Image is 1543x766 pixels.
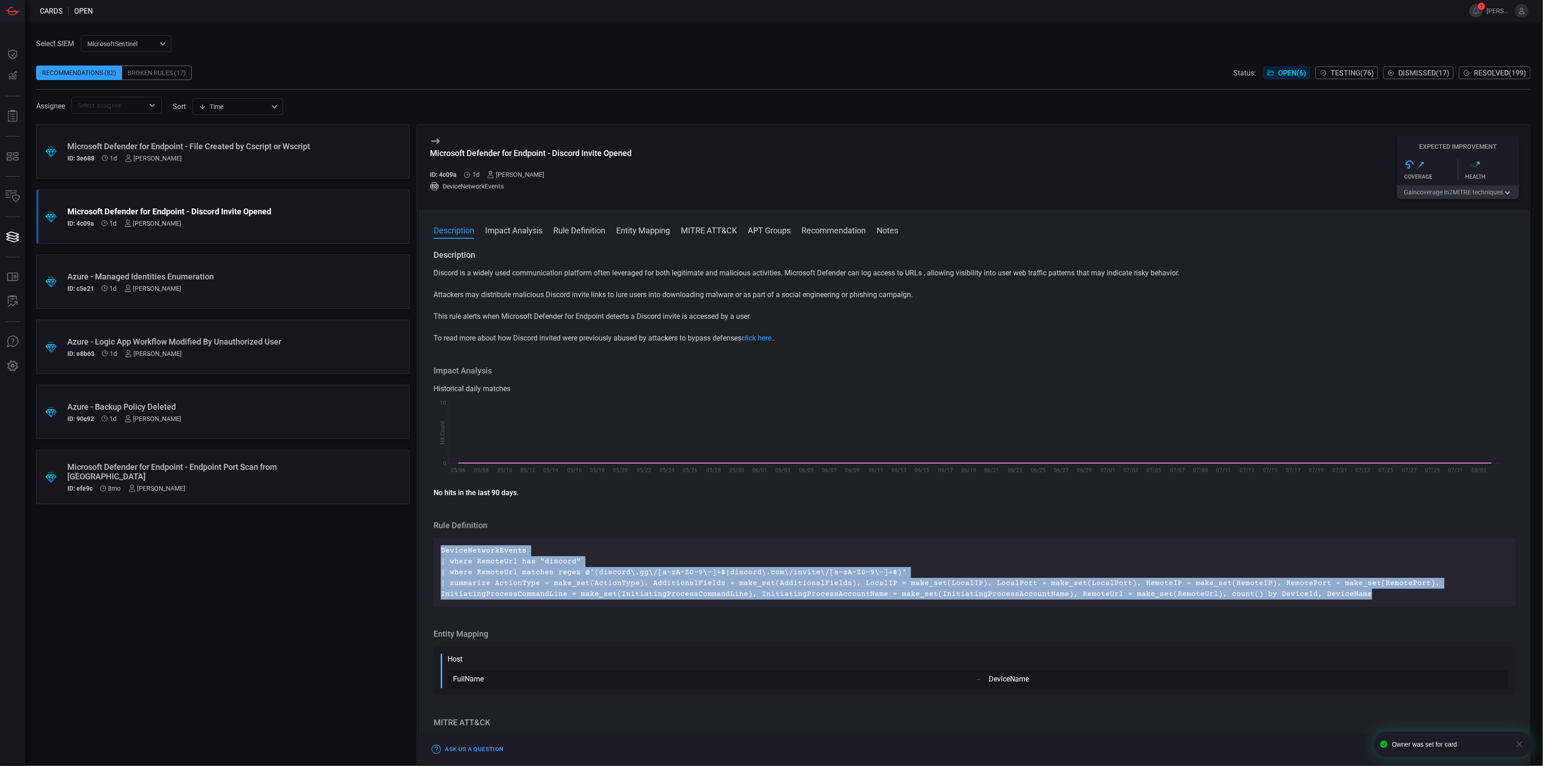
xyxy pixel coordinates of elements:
button: Resolved(199) [1459,66,1530,79]
text: 07/21 [1332,467,1347,473]
text: 07/01 [1100,467,1115,473]
div: Coverage [1404,174,1458,180]
button: Preferences [2,355,24,377]
strong: No hits in the last 90 days. [434,488,519,497]
text: 06/29 [1077,467,1092,473]
h3: MITRE ATT&CK [434,717,1515,728]
div: Microsoft Defender for Endpoint - Endpoint Port Scan from Endpoint [67,462,344,481]
div: [PERSON_NAME] [128,485,186,492]
div: [PERSON_NAME] [125,155,182,162]
div: Time [199,102,269,111]
text: Hit Count [440,421,446,444]
div: Azure - Backup Policy Deleted [67,402,344,411]
text: 06/25 [1031,467,1046,473]
h3: Entity Mapping [434,629,1515,639]
text: 06/21 [985,467,1000,473]
span: Aug 10, 2025 6:22 AM [472,171,480,178]
text: 06/09 [845,467,860,473]
h5: ID: 90c92 [67,415,94,422]
text: 07/05 [1147,467,1162,473]
text: 06/23 [1008,467,1023,473]
div: [PERSON_NAME] [125,350,182,357]
span: 1 [1478,3,1485,10]
span: open [74,7,93,15]
text: 06/27 [1054,467,1069,473]
button: APT Groups [748,224,791,235]
input: Select assignee [74,99,144,111]
text: 07/13 [1240,467,1255,473]
span: [PERSON_NAME].jung [1486,7,1511,14]
a: click here. [741,334,773,342]
button: Inventory [2,186,24,208]
button: Dismissed(17) [1383,66,1453,79]
div: DeviceNetworkEvents [430,182,632,191]
label: sort [173,102,186,111]
div: Azure - Logic App Workflow Modified By Unauthorized User [67,337,344,346]
text: 06/11 [868,467,883,473]
span: Aug 10, 2025 6:22 AM [110,285,117,292]
text: 06/01 [753,467,768,473]
h3: Rule Definition [434,520,1515,531]
span: Aug 10, 2025 6:22 AM [110,155,118,162]
text: 07/11 [1217,467,1232,473]
h5: ID: c5e21 [67,285,94,292]
h5: ID: 3e688 [67,155,94,162]
button: Rule Definition [553,224,605,235]
text: 05/12 [520,467,535,473]
div: Owner was set for card [1392,741,1508,748]
text: 07/15 [1263,467,1278,473]
text: 07/25 [1379,467,1394,473]
h5: Expected Improvement [1397,143,1519,150]
div: Host [448,654,1508,665]
text: 05/22 [637,467,651,473]
h5: ID: 4c09a [67,220,94,227]
button: Dashboard [2,43,24,65]
text: 05/08 [474,467,489,473]
h5: ID: 4c09a [430,171,457,178]
text: 05/30 [729,467,744,473]
button: Reports [2,105,24,127]
label: Select SIEM [36,39,74,48]
text: 07/31 [1449,467,1463,473]
text: 05/24 [660,467,675,473]
text: 06/17 [938,467,953,473]
text: 06/19 [961,467,976,473]
text: 07/03 [1124,467,1139,473]
div: [PERSON_NAME] [124,285,182,292]
span: Aug 10, 2025 6:22 AM [110,350,118,357]
span: Resolved ( 199 ) [1474,69,1526,77]
text: 07/07 [1170,467,1185,473]
text: 05/20 [613,467,628,473]
span: Dismissed ( 17 ) [1398,69,1449,77]
div: [PERSON_NAME] [487,171,544,178]
h5: ID: e8b63 [67,350,94,357]
span: Dec 09, 2024 12:29 PM [109,485,121,492]
text: 06/15 [915,467,930,473]
button: MITRE ATT&CK [681,224,737,235]
text: 05/16 [567,467,582,473]
button: Open [146,99,159,112]
span: Aug 10, 2025 6:22 AM [110,220,117,227]
span: Open ( 6 ) [1278,69,1306,77]
text: 07/17 [1286,467,1301,473]
text: 05/28 [706,467,721,473]
button: Rule Catalog [2,266,24,288]
div: Broken Rules (17) [122,66,192,80]
button: 1 [1469,4,1483,18]
button: Testing(76) [1316,66,1378,79]
text: 05/18 [590,467,605,473]
div: [PERSON_NAME] [124,220,182,227]
text: 05/14 [544,467,559,473]
p: DeviceNetworkEvents | where RemoteUrl has "discord" | where RemoteUrl matches regex @'(discord\.g... [441,545,1508,600]
text: 07/19 [1309,467,1324,473]
button: MITRE - Detection Posture [2,146,24,167]
button: ALERT ANALYSIS [2,291,24,312]
button: Open(6) [1263,66,1310,79]
div: Recommendations (82) [36,66,122,80]
text: 07/29 [1425,467,1440,473]
text: 06/05 [799,467,814,473]
div: DeviceName [989,674,1503,685]
p: Discord is a widely used communication platform often leveraged for both legitimate and malicious... [434,268,1515,279]
p: MicrosoftSentinel [87,39,157,48]
text: 05/10 [497,467,512,473]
